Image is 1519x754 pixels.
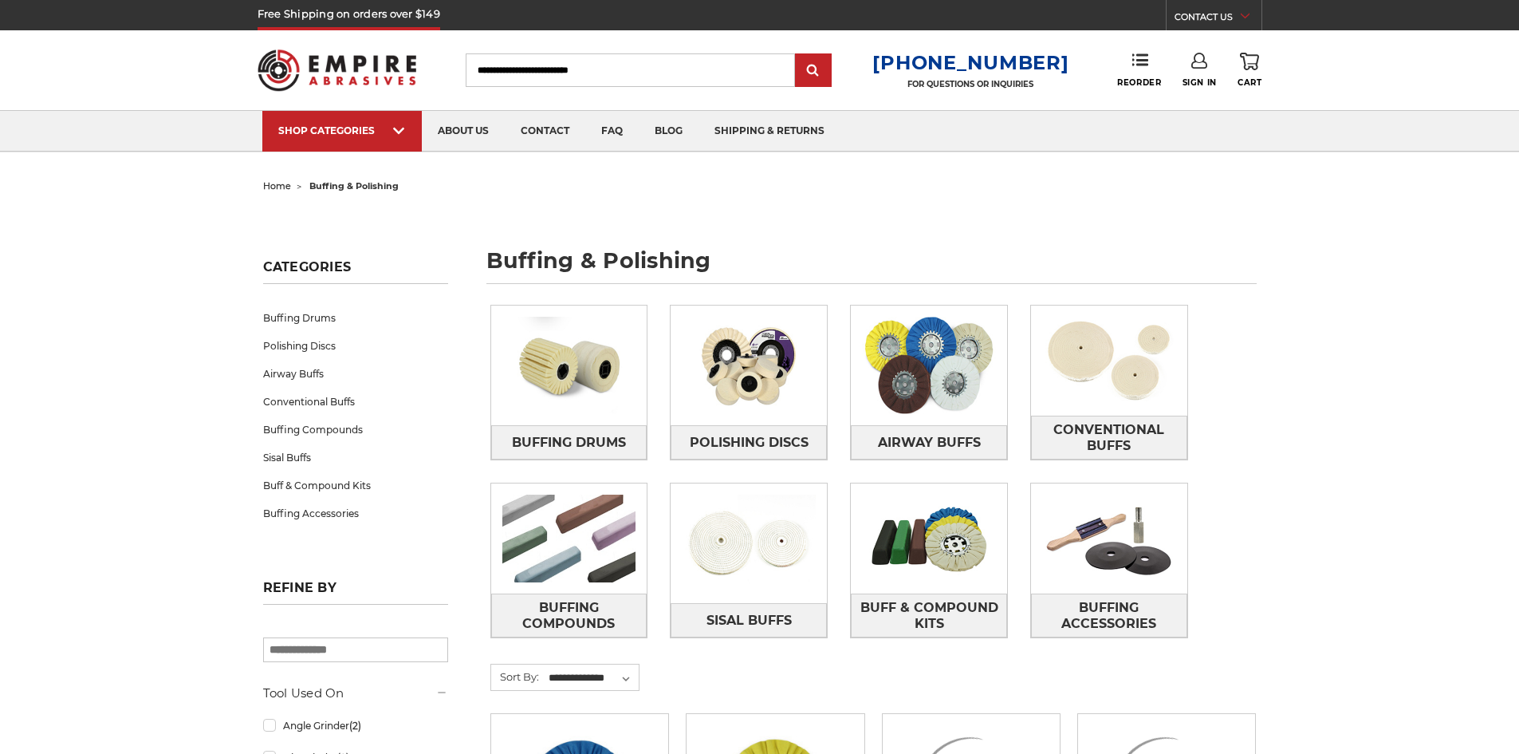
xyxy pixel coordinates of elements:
[872,51,1068,74] a: [PHONE_NUMBER]
[671,603,827,638] a: Sisal Buffs
[505,111,585,152] a: contact
[872,79,1068,89] p: FOR QUESTIONS OR INQUIRIES
[851,594,1007,638] a: Buff & Compound Kits
[1032,594,1186,638] span: Buffing Accessories
[699,111,840,152] a: shipping & returns
[1238,77,1261,88] span: Cart
[278,124,406,136] div: SHOP CATEGORIES
[263,472,448,499] a: Buff & Compound Kits
[1032,416,1186,460] span: Conventional Buffs
[1238,53,1261,88] a: Cart
[263,712,448,740] a: Angle Grinder(2)
[491,425,647,460] a: Buffing Drums
[690,429,809,456] span: Polishing Discs
[491,484,647,594] img: Buffing Compounds
[263,684,448,703] h5: Tool Used On
[263,388,448,416] a: Conventional Buffs
[486,250,1257,284] h1: buffing & polishing
[546,666,639,690] select: Sort By:
[671,425,827,460] a: Polishing Discs
[263,580,448,605] h5: Refine by
[1183,77,1217,88] span: Sign In
[706,607,792,634] span: Sisal Buffs
[878,429,981,456] span: Airway Buffs
[852,594,1006,638] span: Buff & Compound Kits
[1175,8,1261,30] a: CONTACT US
[851,425,1007,460] a: Airway Buffs
[1031,484,1187,594] img: Buffing Accessories
[492,594,647,638] span: Buffing Compounds
[263,259,448,284] h5: Categories
[349,720,361,732] span: (2)
[422,111,505,152] a: about us
[639,111,699,152] a: blog
[671,484,827,603] img: Sisal Buffs
[797,55,829,87] input: Submit
[1117,53,1161,87] a: Reorder
[491,306,647,425] img: Buffing Drums
[263,304,448,332] a: Buffing Drums
[512,429,626,456] span: Buffing Drums
[851,484,1007,594] img: Buff & Compound Kits
[1031,594,1187,638] a: Buffing Accessories
[851,306,1007,425] img: Airway Buffs
[263,444,448,472] a: Sisal Buffs
[491,665,539,689] label: Sort By:
[263,360,448,388] a: Airway Buffs
[263,332,448,360] a: Polishing Discs
[585,111,639,152] a: faq
[258,39,417,101] img: Empire Abrasives
[671,306,827,425] img: Polishing Discs
[263,499,448,527] a: Buffing Accessories
[491,594,647,638] a: Buffing Compounds
[1031,306,1187,416] img: Conventional Buffs
[263,416,448,444] a: Buffing Compounds
[309,180,399,191] span: buffing & polishing
[1117,77,1161,88] span: Reorder
[1031,416,1187,460] a: Conventional Buffs
[263,180,291,191] a: home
